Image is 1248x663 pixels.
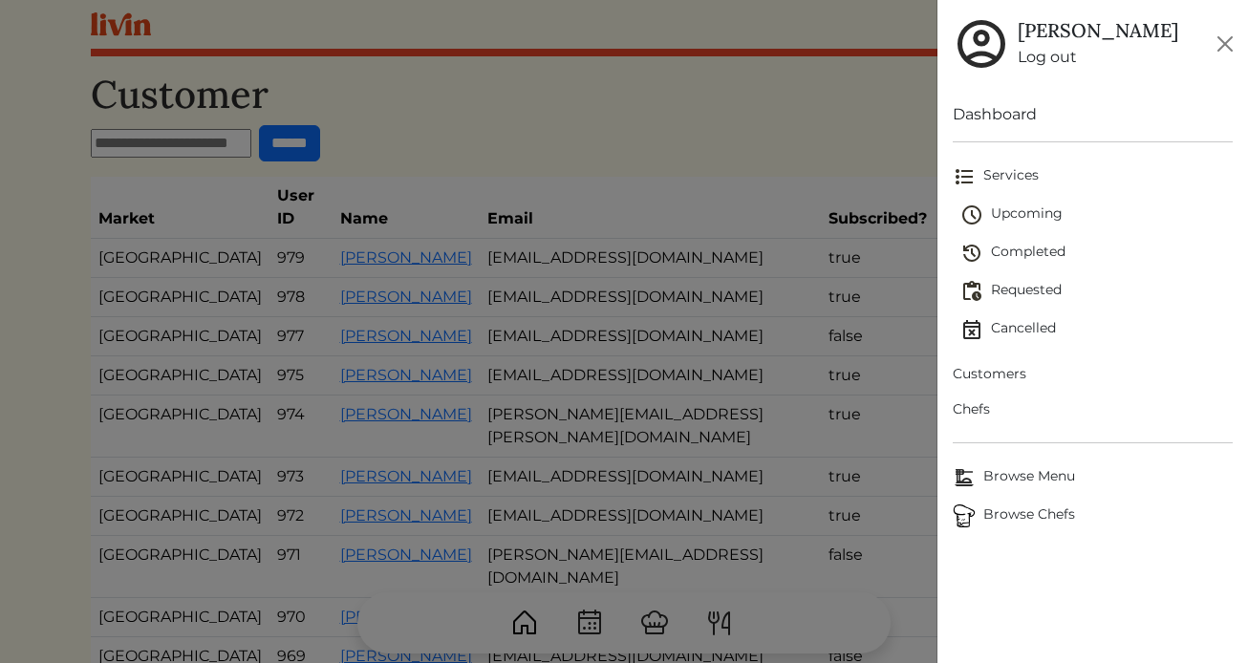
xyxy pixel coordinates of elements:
[953,356,1234,392] a: Customers
[953,15,1010,73] img: user_account-e6e16d2ec92f44fc35f99ef0dc9cddf60790bfa021a6ecb1c896eb5d2907b31c.svg
[960,280,983,303] img: pending_actions-fd19ce2ea80609cc4d7bbea353f93e2f363e46d0f816104e4e0650fdd7f915cf.svg
[960,234,1234,272] a: Completed
[960,203,983,226] img: schedule-fa401ccd6b27cf58db24c3bb5584b27dcd8bd24ae666a918e1c6b4ae8c451a22.svg
[953,364,1234,384] span: Customers
[953,165,1234,188] span: Services
[953,165,976,188] img: format_list_bulleted-ebc7f0161ee23162107b508e562e81cd567eeab2455044221954b09d19068e74.svg
[953,504,1234,527] span: Browse Chefs
[960,242,1234,265] span: Completed
[953,399,1234,419] span: Chefs
[953,504,976,527] img: Browse Chefs
[1210,29,1240,59] button: Close
[953,497,1234,535] a: ChefsBrowse Chefs
[1018,19,1178,42] h5: [PERSON_NAME]
[960,242,983,265] img: history-2b446bceb7e0f53b931186bf4c1776ac458fe31ad3b688388ec82af02103cd45.svg
[953,158,1234,196] a: Services
[1018,46,1178,69] a: Log out
[960,203,1234,226] span: Upcoming
[960,272,1234,310] a: Requested
[953,459,1234,497] a: Browse MenuBrowse Menu
[960,280,1234,303] span: Requested
[953,392,1234,427] a: Chefs
[960,318,983,341] img: event_cancelled-67e280bd0a9e072c26133efab016668ee6d7272ad66fa3c7eb58af48b074a3a4.svg
[960,310,1234,349] a: Cancelled
[960,196,1234,234] a: Upcoming
[960,318,1234,341] span: Cancelled
[953,466,1234,489] span: Browse Menu
[953,466,976,489] img: Browse Menu
[953,103,1234,126] a: Dashboard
